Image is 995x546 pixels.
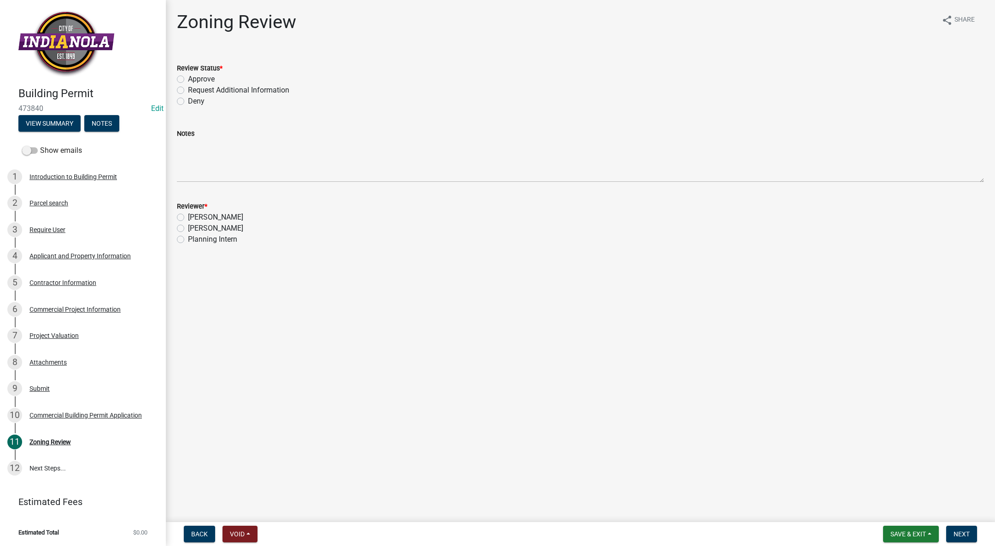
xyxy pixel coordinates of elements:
[184,526,215,542] button: Back
[7,408,22,423] div: 10
[29,227,65,233] div: Require User
[18,10,114,77] img: City of Indianola, Iowa
[7,249,22,263] div: 4
[29,174,117,180] div: Introduction to Building Permit
[188,234,237,245] label: Planning Intern
[18,104,147,113] span: 473840
[890,530,926,538] span: Save & Exit
[7,461,22,476] div: 12
[151,104,164,113] wm-modal-confirm: Edit Application Number
[84,115,119,132] button: Notes
[22,145,82,156] label: Show emails
[954,530,970,538] span: Next
[7,381,22,396] div: 9
[84,120,119,128] wm-modal-confirm: Notes
[188,223,243,234] label: [PERSON_NAME]
[7,169,22,184] div: 1
[188,212,243,223] label: [PERSON_NAME]
[946,526,977,542] button: Next
[230,530,245,538] span: Void
[222,526,258,542] button: Void
[29,200,68,206] div: Parcel search
[954,15,975,26] span: Share
[7,435,22,449] div: 11
[7,275,22,290] div: 5
[177,131,194,137] label: Notes
[942,15,953,26] i: share
[29,439,71,445] div: Zoning Review
[151,104,164,113] a: Edit
[7,355,22,370] div: 8
[18,120,81,128] wm-modal-confirm: Summary
[188,96,205,107] label: Deny
[29,412,142,418] div: Commercial Building Permit Application
[18,115,81,132] button: View Summary
[177,203,207,210] label: Reviewer
[177,65,222,72] label: Review Status
[7,196,22,210] div: 2
[133,529,147,535] span: $0.00
[29,253,131,259] div: Applicant and Property Information
[29,306,121,313] div: Commercial Project Information
[188,74,215,85] label: Approve
[7,328,22,343] div: 7
[191,530,208,538] span: Back
[7,302,22,317] div: 6
[29,332,79,339] div: Project Valuation
[29,359,67,366] div: Attachments
[934,11,982,29] button: shareShare
[18,529,59,535] span: Estimated Total
[7,493,151,511] a: Estimated Fees
[29,385,50,392] div: Submit
[18,87,158,100] h4: Building Permit
[188,85,289,96] label: Request Additional Information
[177,11,296,33] h1: Zoning Review
[883,526,939,542] button: Save & Exit
[29,279,96,286] div: Contractor Information
[7,222,22,237] div: 3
